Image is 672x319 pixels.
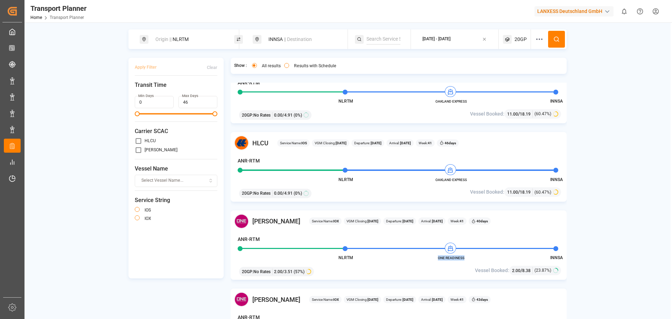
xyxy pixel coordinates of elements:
[338,177,353,182] span: NLRTM
[338,255,353,260] span: NLRTM
[274,112,293,118] span: 0.00 / 4.91
[386,219,413,224] span: Departure:
[520,112,531,117] span: 18.19
[507,190,518,195] span: 11.00
[550,99,563,104] span: INNSA
[242,190,253,196] span: 20GP :
[367,298,378,301] b: [DATE]
[294,64,336,68] label: Results with Schedule
[135,111,140,116] span: Minimum
[415,33,495,46] button: [DATE] - [DATE]
[294,112,302,118] span: (0%)
[507,110,533,118] div: /
[399,141,411,145] b: [DATE]
[460,219,464,223] b: 41
[370,141,381,145] b: [DATE]
[234,292,249,307] img: Carrier
[30,15,42,20] a: Home
[338,99,353,104] span: NLRTM
[367,219,378,223] b: [DATE]
[141,178,183,184] span: Select Vessel Name...
[252,216,300,226] span: [PERSON_NAME]
[312,297,339,302] span: Service Name:
[242,269,253,275] span: 20GP :
[421,219,443,224] span: Arrival:
[470,110,504,118] span: Vessel Booked:
[212,111,217,116] span: Maximum
[138,93,154,98] label: Min Days
[238,236,260,243] h4: ANR-RTM
[135,127,217,136] span: Carrier SCAC
[386,297,413,302] span: Departure:
[507,188,533,196] div: /
[470,188,504,196] span: Vessel Booked:
[253,190,271,196] span: No Rates
[238,157,260,165] h4: ANR-RTM
[262,64,281,68] label: All results
[30,3,86,14] div: Transport Planner
[460,298,464,301] b: 41
[274,190,293,196] span: 0.00 / 4.91
[336,141,346,145] b: [DATE]
[234,136,249,150] img: Carrier
[135,196,217,204] span: Service String
[354,140,381,146] span: Departure:
[333,219,339,223] b: IOX
[252,295,300,304] span: [PERSON_NAME]
[507,112,518,117] span: 11.00
[512,267,533,274] div: /
[444,141,456,145] b: 46 days
[242,112,253,118] span: 20GP :
[520,190,531,195] span: 18.19
[151,33,227,46] div: NLRTM
[431,298,443,301] b: [DATE]
[207,61,217,74] button: Clear
[182,93,198,98] label: Max Days
[476,298,488,301] b: 43 days
[312,219,339,224] span: Service Name:
[534,6,614,16] div: LANXESS Deutschland GmbH
[301,141,307,145] b: IOS
[333,298,339,301] b: IOX
[534,5,616,18] button: LANXESS Deutschland GmbH
[294,190,302,196] span: (0%)
[274,269,293,275] span: 2.00 / 3.51
[428,141,432,145] b: 41
[432,255,470,261] span: ONE READINESS
[432,99,470,104] span: OAKLAND EXPRESS
[264,33,340,46] div: INNSA
[450,297,464,302] span: Week:
[534,267,551,273] span: (23.87%)
[238,79,260,86] h4: ANR-RTM
[135,165,217,173] span: Vessel Name
[632,4,648,19] button: Help Center
[512,268,520,273] span: 2.00
[252,138,268,148] span: HLCU
[419,140,432,146] span: Week:
[550,255,563,260] span: INNSA
[145,139,156,143] label: HLCU
[294,269,304,275] span: (57%)
[450,219,464,224] span: Week:
[135,81,217,89] span: Transit Time
[522,268,531,273] span: 8.38
[315,140,346,146] span: VGM Closing:
[432,177,470,182] span: OAKLAND EXPRESS
[253,112,271,118] span: No Rates
[145,216,151,221] label: IOX
[284,36,312,42] span: || Destination
[475,267,509,274] span: Vessel Booked:
[346,219,378,224] span: VGM Closing:
[145,148,177,152] label: [PERSON_NAME]
[476,219,488,223] b: 40 days
[616,4,632,19] button: show 0 new notifications
[534,189,551,195] span: (60.47%)
[422,36,450,42] div: [DATE] - [DATE]
[280,140,307,146] span: Service Name:
[421,297,443,302] span: Arrival:
[234,63,247,69] span: Show :
[402,298,413,301] b: [DATE]
[534,111,551,117] span: (60.47%)
[253,269,271,275] span: No Rates
[155,36,171,42] span: Origin ||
